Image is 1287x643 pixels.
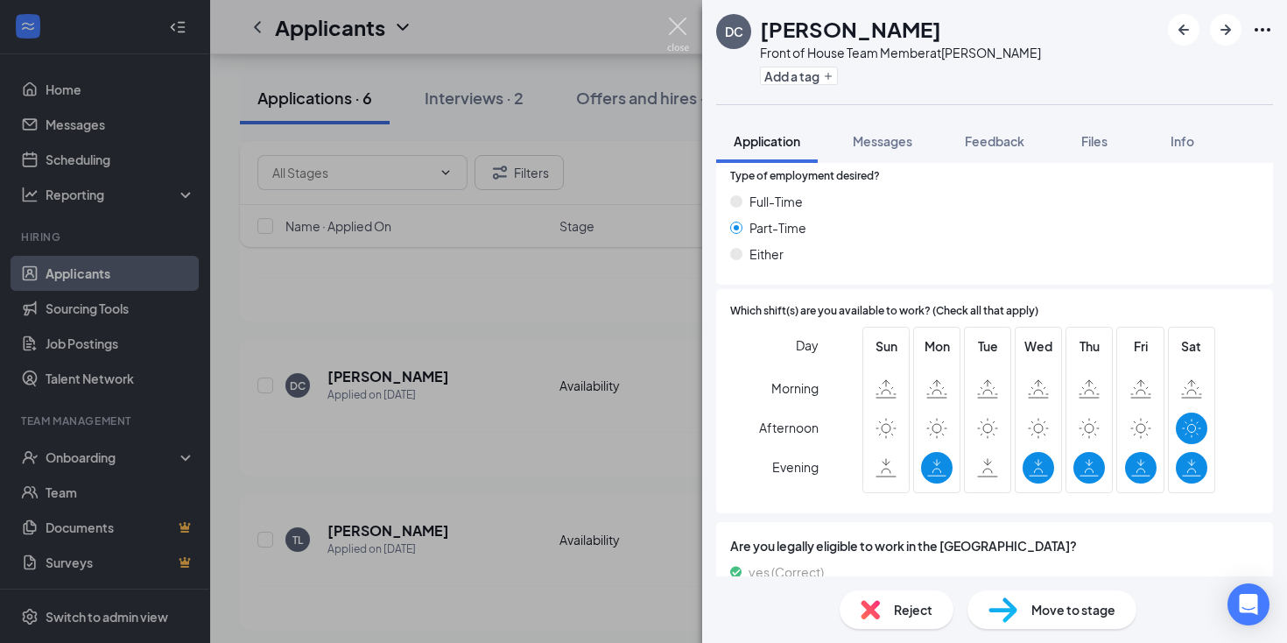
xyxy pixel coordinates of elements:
[1176,336,1207,356] span: Sat
[759,412,819,443] span: Afternoon
[730,168,880,185] span: Type of employment desired?
[796,336,819,355] span: Day
[749,562,824,582] span: yes (Correct)
[772,451,819,483] span: Evening
[1173,19,1194,40] svg: ArrowLeftNew
[760,44,1041,61] div: Front of House Team Member at [PERSON_NAME]
[760,67,838,85] button: PlusAdd a tag
[1023,336,1054,356] span: Wed
[965,133,1024,149] span: Feedback
[771,372,819,404] span: Morning
[823,71,833,81] svg: Plus
[749,218,806,237] span: Part-Time
[1171,133,1194,149] span: Info
[1210,14,1241,46] button: ArrowRight
[1227,583,1269,625] div: Open Intercom Messenger
[1215,19,1236,40] svg: ArrowRight
[730,536,1259,555] span: Are you legally eligible to work in the [GEOGRAPHIC_DATA]?
[1125,336,1157,356] span: Fri
[730,303,1038,320] span: Which shift(s) are you available to work? (Check all that apply)
[894,600,932,619] span: Reject
[725,23,743,40] div: DC
[921,336,953,356] span: Mon
[972,336,1003,356] span: Tue
[749,244,784,264] span: Either
[1252,19,1273,40] svg: Ellipses
[749,192,803,211] span: Full-Time
[760,14,941,44] h1: [PERSON_NAME]
[1081,133,1108,149] span: Files
[734,133,800,149] span: Application
[1031,600,1115,619] span: Move to stage
[853,133,912,149] span: Messages
[870,336,902,356] span: Sun
[1168,14,1199,46] button: ArrowLeftNew
[1073,336,1105,356] span: Thu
